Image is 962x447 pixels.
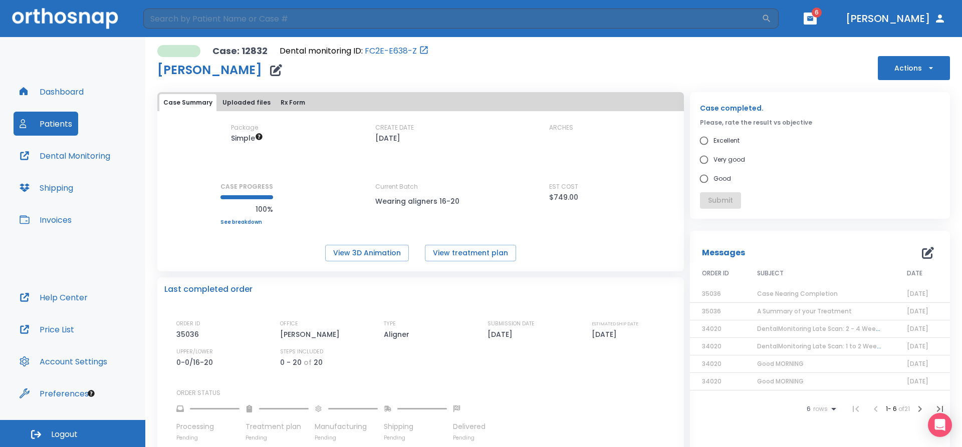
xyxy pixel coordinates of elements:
[14,80,90,104] button: Dashboard
[14,176,79,200] button: Shipping
[549,182,578,191] p: EST COST
[212,45,268,57] p: Case: 12832
[811,405,828,412] span: rows
[218,94,275,111] button: Uploaded files
[246,421,309,432] p: Treatment plan
[280,45,363,57] p: Dental monitoring ID:
[14,285,94,309] button: Help Center
[365,45,417,57] a: FC2E-E638-Z
[812,8,822,18] span: 6
[14,208,78,232] button: Invoices
[176,328,202,340] p: 35036
[325,245,409,261] button: View 3D Animation
[757,289,838,298] span: Case Nearing Completion
[375,195,465,207] p: Wearing aligners 16-20
[14,112,78,136] a: Patients
[157,64,262,76] h1: [PERSON_NAME]
[907,377,928,385] span: [DATE]
[176,356,216,368] p: 0-0/16-20
[87,389,96,398] div: Tooltip anchor
[176,319,200,328] p: ORDER ID
[702,342,722,350] span: 34020
[907,289,928,298] span: [DATE]
[757,324,920,333] span: DentalMonitoring Late Scan: 2 - 4 Weeks Notification
[384,421,447,432] p: Shipping
[713,173,731,185] span: Good
[384,328,413,340] p: Aligner
[159,94,682,111] div: tabs
[12,8,118,29] img: Orthosnap
[143,9,762,29] input: Search by Patient Name or Case #
[14,349,113,373] button: Account Settings
[280,356,302,368] p: 0 - 20
[384,319,396,328] p: TYPE
[878,56,950,80] button: Actions
[246,434,309,441] p: Pending
[842,10,950,28] button: [PERSON_NAME]
[700,118,940,127] p: Please, rate the result vs objective
[176,388,677,397] p: ORDER STATUS
[453,434,486,441] p: Pending
[713,154,745,166] span: Very good
[231,133,263,143] span: Up to 10 steps (20 aligners)
[757,359,804,368] span: Good MORNING
[51,429,78,440] span: Logout
[159,94,216,111] button: Case Summary
[14,144,116,168] button: Dental Monitoring
[315,434,378,441] p: Pending
[375,182,465,191] p: Current Batch
[220,219,273,225] a: See breakdown
[453,421,486,432] p: Delivered
[220,203,273,215] p: 100%
[280,328,343,340] p: [PERSON_NAME]
[314,356,323,368] p: 20
[549,123,573,132] p: ARCHES
[757,342,921,350] span: DentalMonitoring Late Scan: 1 to 2 Weeks Notification
[907,342,928,350] span: [DATE]
[384,434,447,441] p: Pending
[14,381,95,405] button: Preferences
[14,317,80,341] button: Price List
[176,347,213,356] p: UPPER/LOWER
[549,191,578,203] p: $749.00
[700,102,940,114] p: Case completed.
[907,307,928,315] span: [DATE]
[592,319,638,328] p: ESTIMATED SHIP DATE
[886,404,898,413] span: 1 - 6
[928,413,952,437] div: Open Intercom Messenger
[757,377,804,385] span: Good MORNING
[315,421,378,432] p: Manufacturing
[277,94,309,111] button: Rx Form
[304,356,312,368] p: of
[702,269,729,278] span: ORDER ID
[592,328,620,340] p: [DATE]
[907,269,922,278] span: DATE
[176,421,239,432] p: Processing
[702,307,721,315] span: 35036
[220,182,273,191] p: CASE PROGRESS
[907,359,928,368] span: [DATE]
[280,347,323,356] p: STEPS INCLUDED
[702,247,745,259] p: Messages
[807,405,811,412] span: 6
[757,307,852,315] span: A Summary of your Treatment
[702,289,721,298] span: 35036
[702,377,722,385] span: 34020
[488,328,516,340] p: [DATE]
[425,245,516,261] button: View treatment plan
[375,123,414,132] p: CREATE DATE
[176,434,239,441] p: Pending
[702,359,722,368] span: 34020
[898,404,910,413] span: of 21
[164,283,253,295] p: Last completed order
[488,319,535,328] p: SUBMISSION DATE
[375,132,400,144] p: [DATE]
